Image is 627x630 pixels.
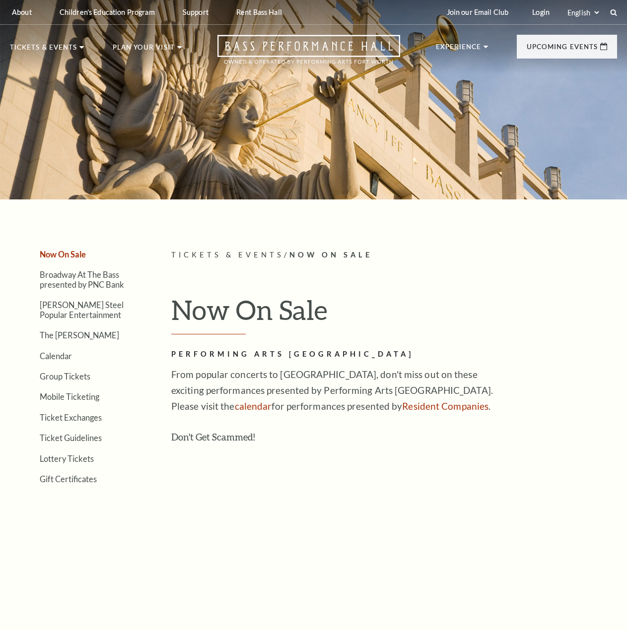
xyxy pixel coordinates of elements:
[60,8,155,16] p: Children's Education Program
[10,44,77,56] p: Tickets & Events
[402,400,488,412] a: Resident Companies
[40,433,102,442] a: Ticket Guidelines
[171,449,494,613] iframe: Don't get scammed! Buy your Bass Hall tickets directly from Bass Hall!
[40,474,97,484] a: Gift Certificates
[40,413,102,422] a: Ticket Exchanges
[171,294,617,334] h1: Now On Sale
[171,251,284,259] span: Tickets & Events
[40,372,90,381] a: Group Tickets
[40,250,86,259] a: Now On Sale
[40,392,99,401] a: Mobile Ticketing
[12,8,32,16] p: About
[40,330,119,340] a: The [PERSON_NAME]
[171,367,494,414] p: From popular concerts to [GEOGRAPHIC_DATA], don't miss out on these exciting performances present...
[171,348,494,361] h2: Performing Arts [GEOGRAPHIC_DATA]
[40,270,124,289] a: Broadway At The Bass presented by PNC Bank
[527,44,598,56] p: Upcoming Events
[171,429,494,445] h3: Don't Get Scammed!
[40,351,72,361] a: Calendar
[171,249,617,261] p: /
[565,8,601,17] select: Select:
[436,44,482,56] p: Experience
[183,8,209,16] p: Support
[40,454,94,463] a: Lottery Tickets
[289,251,372,259] span: Now On Sale
[235,400,272,412] a: calendar
[40,300,124,319] a: [PERSON_NAME] Steel Popular Entertainment
[113,44,175,56] p: Plan Your Visit
[236,8,282,16] p: Rent Bass Hall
